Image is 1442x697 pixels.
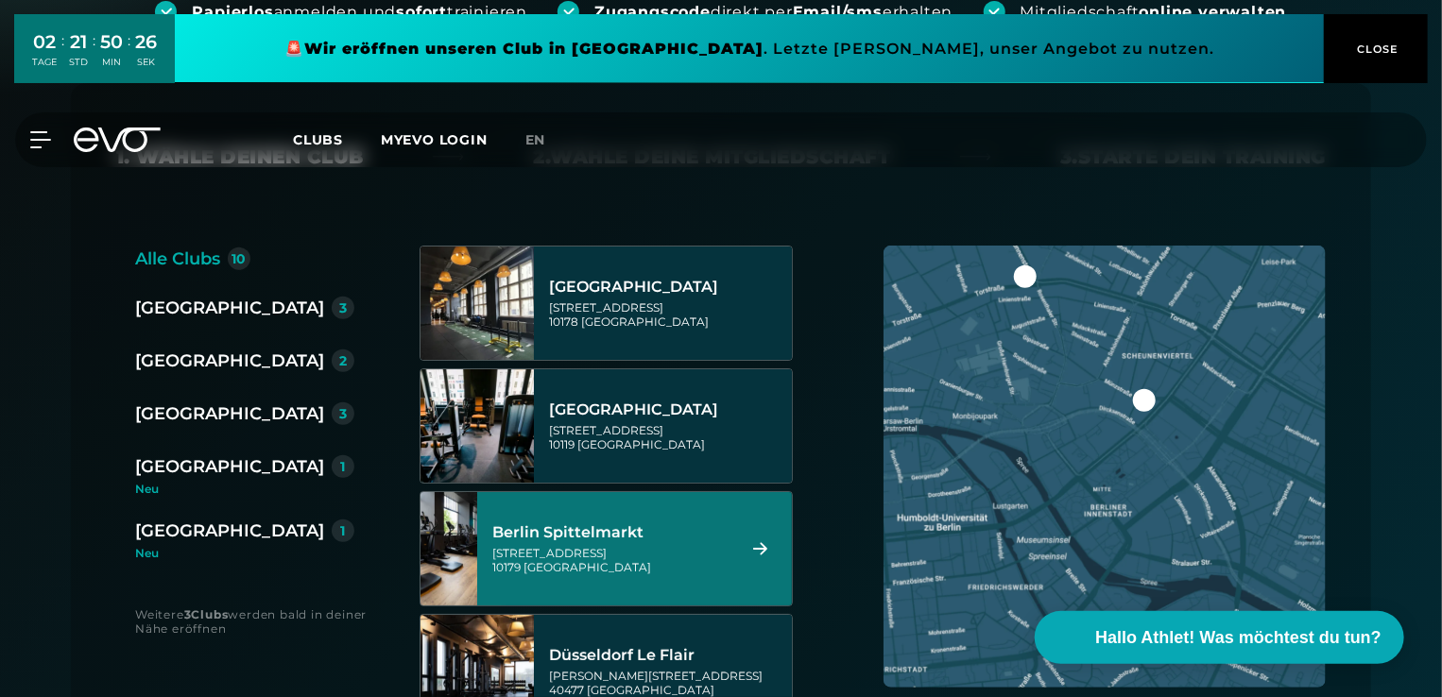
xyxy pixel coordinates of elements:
[549,400,786,419] div: [GEOGRAPHIC_DATA]
[492,546,730,574] div: [STREET_ADDRESS] 10179 [GEOGRAPHIC_DATA]
[525,131,546,148] span: en
[135,295,324,321] div: [GEOGRAPHIC_DATA]
[135,348,324,374] div: [GEOGRAPHIC_DATA]
[549,423,786,451] div: [STREET_ADDRESS] 10119 [GEOGRAPHIC_DATA]
[525,129,569,151] a: en
[135,400,324,427] div: [GEOGRAPHIC_DATA]
[32,28,57,56] div: 02
[421,369,534,483] img: Berlin Rosenthaler Platz
[135,548,354,559] div: Neu
[392,492,506,605] img: Berlin Spittelmarkt
[135,246,220,272] div: Alle Clubs
[1324,14,1428,83] button: CLOSE
[135,484,369,495] div: Neu
[69,28,88,56] div: 21
[100,56,123,69] div: MIN
[61,30,64,80] div: :
[293,130,381,148] a: Clubs
[421,246,534,360] img: Berlin Alexanderplatz
[1035,611,1404,664] button: Hallo Athlet! Was möchtest du tun?
[339,407,347,420] div: 3
[341,460,346,473] div: 1
[135,28,157,56] div: 26
[32,56,57,69] div: TAGE
[341,524,346,537] div: 1
[339,301,347,314] div: 3
[69,56,88,69] div: STD
[128,30,130,80] div: :
[1095,625,1382,651] span: Hallo Athlet! Was möchtest du tun?
[100,28,123,56] div: 50
[1353,41,1399,58] span: CLOSE
[135,518,324,544] div: [GEOGRAPHIC_DATA]
[549,646,786,665] div: Düsseldorf Le Flair
[135,56,157,69] div: SEK
[884,246,1326,688] img: map
[135,453,324,480] div: [GEOGRAPHIC_DATA]
[93,30,95,80] div: :
[293,131,343,148] span: Clubs
[232,252,247,265] div: 10
[184,607,192,621] strong: 3
[135,607,382,636] div: Weitere werden bald in deiner Nähe eröffnen
[549,278,786,297] div: [GEOGRAPHIC_DATA]
[549,300,786,329] div: [STREET_ADDRESS] 10178 [GEOGRAPHIC_DATA]
[492,523,730,542] div: Berlin Spittelmarkt
[339,354,347,367] div: 2
[381,131,488,148] a: MYEVO LOGIN
[549,669,786,697] div: [PERSON_NAME][STREET_ADDRESS] 40477 [GEOGRAPHIC_DATA]
[191,607,228,621] strong: Clubs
